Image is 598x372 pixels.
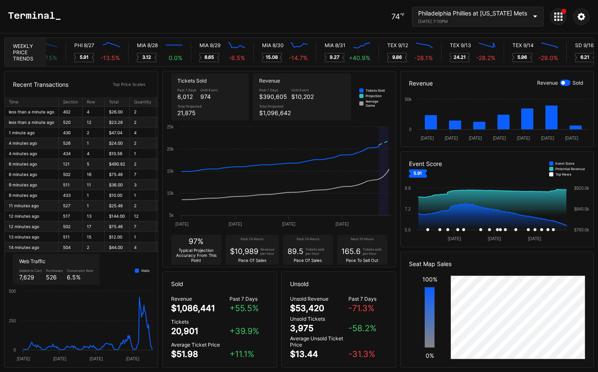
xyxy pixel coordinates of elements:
[330,54,339,60] text: 9.27
[177,104,202,108] div: Total Projected
[59,128,83,138] td: 430
[291,93,314,100] div: $10,202
[259,104,291,108] div: Total Projected
[421,136,434,141] text: [DATE]
[259,88,287,92] div: Past 7 Days
[67,269,93,273] div: Conversion Rate
[444,136,458,141] text: [DATE]
[204,54,214,60] text: 8.65
[177,78,242,84] div: Tickets Sold
[262,42,284,48] div: MIA 8/30
[105,107,130,117] td: $26.00
[259,78,345,84] div: Revenue
[142,54,151,60] text: 3.12
[555,161,575,166] div: Event Score
[59,117,83,128] td: 520
[83,221,105,232] td: 17
[189,237,204,246] div: 97%
[130,211,156,221] td: 12
[130,221,156,232] td: 7
[83,242,105,253] td: 2
[130,169,156,180] td: 7
[9,245,54,250] div: 14 minutes ago
[528,236,541,241] text: [DATE]
[260,247,275,256] div: Revenue per hour
[171,296,230,302] div: Revenue
[53,357,67,361] text: [DATE]
[9,193,54,198] div: 9 minutes ago
[130,159,156,169] td: 2
[130,128,156,138] td: 4
[555,172,571,176] div: Top News
[574,207,590,211] text: $840.0k
[405,207,411,211] text: 7.2
[59,97,83,107] th: Section
[366,94,382,98] div: Projection
[130,242,156,253] td: 4
[137,42,158,48] div: MIA 8/28
[199,42,220,48] div: MIA 8/29
[450,42,471,48] div: TEX 9/13
[67,274,93,281] div: 6.5 %
[346,258,378,263] div: Pace To Sell Out
[391,12,404,21] div: 74
[366,99,387,108] div: Average Game
[59,242,83,253] td: 504
[171,319,230,325] div: Tickets
[130,232,156,242] td: 1
[418,10,527,17] div: Philadelphia Phillies at [US_STATE] Mets
[230,237,275,242] div: Past 24 Hours
[167,147,174,151] text: 20k
[200,93,218,100] div: 974
[541,136,554,141] text: [DATE]
[46,269,63,273] div: Purchases
[400,12,404,17] div: ℉
[238,258,266,263] div: Pace Of Sales
[126,357,139,361] text: [DATE]
[336,222,349,226] text: [DATE]
[9,214,54,219] div: 12 minutes ago
[290,296,348,302] div: Unsold Revenue
[348,323,387,333] div: -58.2 %
[130,201,156,211] td: 2
[171,326,198,336] div: 20,901
[17,357,30,361] text: [DATE]
[341,247,361,256] div: 165.6
[9,234,54,239] div: 13 minutes ago
[9,224,54,229] div: 12 minutes ago
[392,54,402,60] text: 9.86
[130,180,156,190] td: 3
[141,269,149,273] div: Visits
[101,54,120,61] div: -13.5 %
[83,97,105,107] th: Row
[9,109,54,114] div: less than a minute ago
[580,54,590,60] text: 6.21
[555,167,585,171] div: Potential Revenue
[105,180,130,190] td: $36.00
[282,222,295,226] text: [DATE]
[130,138,156,148] td: 2
[574,228,590,232] text: $760.0k
[130,107,156,117] td: 2
[175,248,217,263] div: Typical Projection Accuracy From This Point
[229,54,245,61] div: -8.5 %
[83,190,105,201] td: 1
[290,335,348,348] div: Average Unsold Ticket Price
[348,296,387,302] div: Past 7 Days
[9,141,54,146] div: 4 minutes ago
[575,42,593,48] div: SD 9/16
[341,237,383,242] div: Next 10 Hours
[476,54,495,61] div: -28.2 %
[9,203,54,208] div: 11 minutes ago
[9,182,54,187] div: 9 minutes ago
[230,247,258,256] div: $10,989
[59,180,83,190] td: 511
[573,80,583,86] div: Sold
[348,349,387,359] div: -31.3 %
[409,127,411,132] text: 0
[105,201,130,211] td: $25.48
[401,71,593,95] div: Revenue
[19,258,93,264] div: Web Traffic
[418,19,527,24] div: [DATE] 7:10PM
[9,289,16,294] text: 500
